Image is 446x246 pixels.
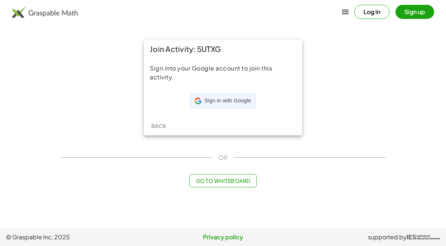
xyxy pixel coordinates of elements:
[407,234,416,241] span: IES
[189,174,256,187] button: Go to Whiteboard
[6,233,151,242] span: © Graspable Inc, 2025
[147,119,171,132] button: Back
[395,5,434,19] button: Sign up
[144,40,302,58] div: Join Activity: 5UTXG
[150,64,296,82] div: Sign into your Google account to join this activity.
[417,235,440,240] span: Institute of Education Sciences
[195,177,250,184] span: Go to Whiteboard
[190,94,256,108] div: Sign in with Google
[407,233,440,242] a: IESInstitute ofEducation Sciences
[151,122,166,129] span: Back
[354,5,390,19] button: Log in
[204,97,251,105] span: Sign in with Google
[368,233,407,242] span: supported by
[219,153,227,162] span: OR
[151,233,295,242] a: Privacy policy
